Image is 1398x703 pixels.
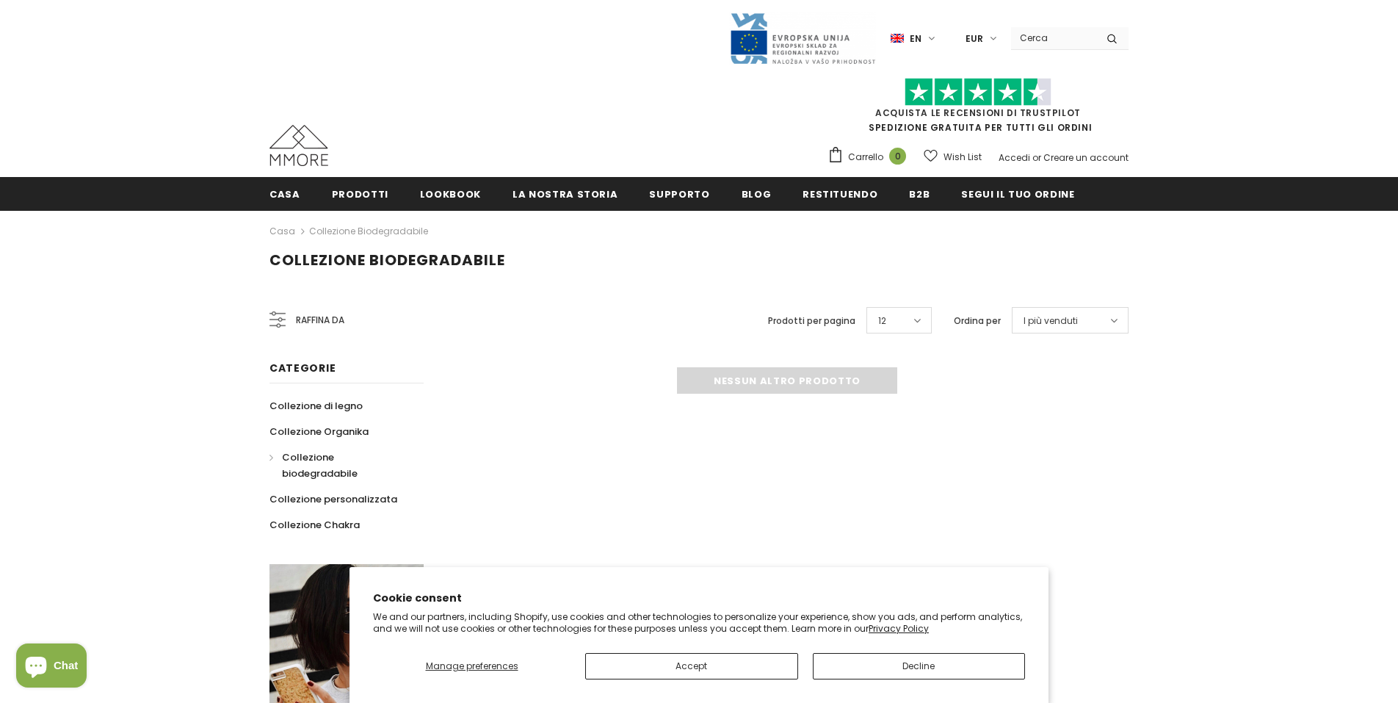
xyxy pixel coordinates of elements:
[742,187,772,201] span: Blog
[729,32,876,44] a: Javni Razpis
[513,187,617,201] span: La nostra storia
[269,492,397,506] span: Collezione personalizzata
[309,225,428,237] a: Collezione biodegradabile
[1024,314,1078,328] span: I più venduti
[803,187,877,201] span: Restituendo
[999,151,1030,164] a: Accedi
[813,653,1026,679] button: Decline
[1011,27,1095,48] input: Search Site
[269,425,369,439] span: Collezione Organika
[420,177,481,210] a: Lookbook
[827,146,913,168] a: Carrello 0
[269,125,328,166] img: Casi MMORE
[905,78,1051,107] img: Fidati di Pilot Stars
[373,591,1025,606] h2: Cookie consent
[649,177,709,210] a: supporto
[891,32,904,45] img: i-lang-1.png
[269,399,363,413] span: Collezione di legno
[269,444,408,486] a: Collezione biodegradabile
[649,187,709,201] span: supporto
[269,361,336,375] span: Categorie
[966,32,983,46] span: EUR
[875,107,1081,119] a: Acquista le recensioni di TrustPilot
[1032,151,1041,164] span: or
[924,144,982,170] a: Wish List
[269,177,300,210] a: Casa
[1043,151,1129,164] a: Creare un account
[961,177,1074,210] a: Segui il tuo ordine
[269,393,363,419] a: Collezione di legno
[869,622,929,635] a: Privacy Policy
[332,187,388,201] span: Prodotti
[296,312,344,328] span: Raffina da
[426,660,518,672] span: Manage preferences
[768,314,855,328] label: Prodotti per pagina
[827,84,1129,134] span: SPEDIZIONE GRATUITA PER TUTTI GLI ORDINI
[729,12,876,65] img: Javni Razpis
[961,187,1074,201] span: Segui il tuo ordine
[910,32,921,46] span: en
[878,314,886,328] span: 12
[269,486,397,512] a: Collezione personalizzata
[332,177,388,210] a: Prodotti
[909,177,930,210] a: B2B
[513,177,617,210] a: La nostra storia
[269,518,360,532] span: Collezione Chakra
[848,150,883,165] span: Carrello
[585,653,798,679] button: Accept
[742,177,772,210] a: Blog
[269,512,360,538] a: Collezione Chakra
[282,450,358,480] span: Collezione biodegradabile
[373,611,1025,634] p: We and our partners, including Shopify, use cookies and other technologies to personalize your ex...
[269,419,369,444] a: Collezione Organika
[373,653,571,679] button: Manage preferences
[909,187,930,201] span: B2B
[420,187,481,201] span: Lookbook
[269,223,295,240] a: Casa
[954,314,1001,328] label: Ordina per
[269,250,505,270] span: Collezione biodegradabile
[269,187,300,201] span: Casa
[944,150,982,165] span: Wish List
[12,643,91,691] inbox-online-store-chat: Shopify online store chat
[889,148,906,165] span: 0
[803,177,877,210] a: Restituendo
